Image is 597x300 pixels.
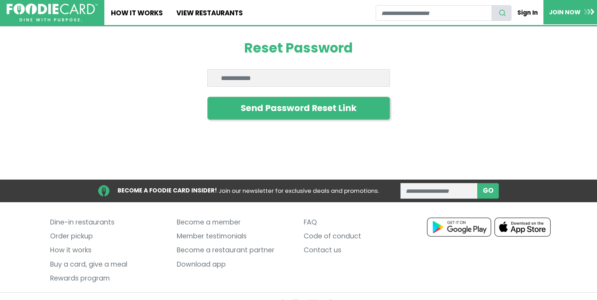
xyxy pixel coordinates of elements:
[304,215,420,229] a: FAQ
[177,244,293,258] a: Become a restaurant partner
[50,244,167,258] a: How it works
[50,258,167,271] a: Buy a card, give a meal
[207,97,390,120] button: Send Password Reset Link
[400,183,478,199] input: enter email address
[50,215,167,229] a: Dine-in restaurants
[304,244,420,258] a: Contact us
[304,229,420,243] a: Code of conduct
[177,215,293,229] a: Become a member
[511,5,543,20] a: Sign In
[50,271,167,285] a: Rewards program
[492,5,512,21] button: search
[50,229,167,243] a: Order pickup
[177,258,293,271] a: Download app
[207,40,390,56] h1: Reset Password
[177,229,293,243] a: Member testimonials
[218,187,379,195] span: Join our newsletter for exclusive deals and promotions.
[7,3,98,22] img: FoodieCard; Eat, Drink, Save, Donate
[376,5,492,21] input: restaurant search
[477,183,499,199] button: subscribe
[118,186,217,195] strong: BECOME A FOODIE CARD INSIDER!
